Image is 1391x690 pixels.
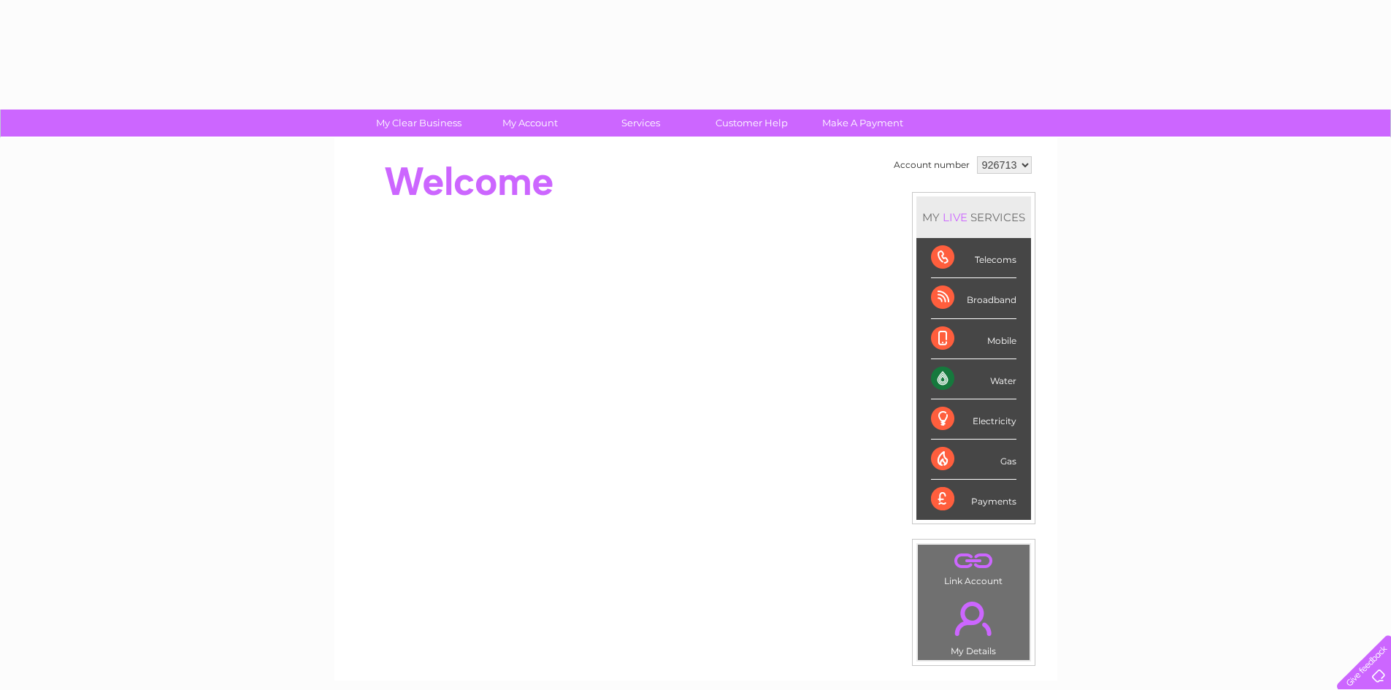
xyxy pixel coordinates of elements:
[931,480,1016,519] div: Payments
[931,440,1016,480] div: Gas
[470,110,590,137] a: My Account
[921,548,1026,574] a: .
[931,399,1016,440] div: Electricity
[359,110,479,137] a: My Clear Business
[917,544,1030,590] td: Link Account
[921,593,1026,644] a: .
[802,110,923,137] a: Make A Payment
[580,110,701,137] a: Services
[917,589,1030,661] td: My Details
[890,153,973,177] td: Account number
[931,359,1016,399] div: Water
[691,110,812,137] a: Customer Help
[931,319,1016,359] div: Mobile
[940,210,970,224] div: LIVE
[931,238,1016,278] div: Telecoms
[931,278,1016,318] div: Broadband
[916,196,1031,238] div: MY SERVICES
